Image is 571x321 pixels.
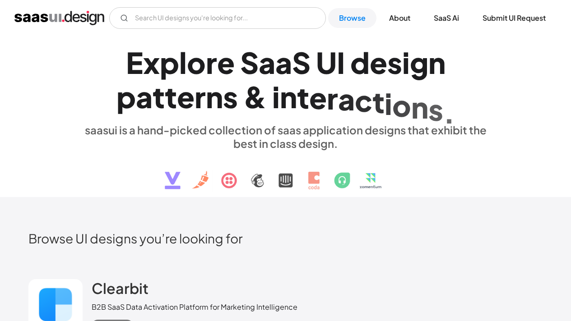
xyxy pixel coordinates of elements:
[240,45,259,80] div: S
[109,7,326,29] input: Search UI designs you're looking for...
[275,45,292,80] div: a
[109,7,326,29] form: Email Form
[187,45,206,80] div: o
[116,79,136,114] div: p
[428,45,446,80] div: n
[259,45,275,80] div: a
[338,82,355,117] div: a
[423,8,470,28] a: SaaS Ai
[410,45,428,80] div: g
[337,45,345,80] div: I
[370,45,387,80] div: e
[428,92,443,127] div: s
[309,80,327,115] div: e
[443,95,455,129] div: .
[411,90,428,125] div: n
[78,45,493,115] h1: Explore SaaS UI design patterns & interactions.
[78,123,493,150] div: saasui is a hand-picked collection of saas application designs that exhibit the best in class des...
[280,79,297,114] div: n
[402,45,410,80] div: i
[136,79,153,114] div: a
[385,86,392,121] div: i
[392,88,411,123] div: o
[327,81,338,116] div: r
[350,45,370,80] div: d
[92,302,297,312] div: B2B SaaS Data Activation Platform for Marketing Intelligence
[14,11,104,25] a: home
[316,45,337,80] div: U
[472,8,557,28] a: Submit UI Request
[206,45,217,80] div: r
[206,79,223,114] div: n
[153,79,165,114] div: t
[243,79,267,114] div: &
[92,279,149,297] h2: Clearbit
[387,45,402,80] div: s
[217,45,235,80] div: e
[292,45,311,80] div: S
[149,150,422,197] img: text, icon, saas logo
[372,84,385,119] div: t
[126,45,143,80] div: E
[328,8,376,28] a: Browse
[378,8,421,28] a: About
[195,79,206,114] div: r
[143,45,160,80] div: x
[355,83,372,118] div: c
[92,279,149,302] a: Clearbit
[223,79,238,114] div: s
[177,79,195,114] div: e
[297,80,309,115] div: t
[179,45,187,80] div: l
[272,79,280,114] div: i
[165,79,177,114] div: t
[28,230,543,246] h2: Browse UI designs you’re looking for
[160,45,179,80] div: p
